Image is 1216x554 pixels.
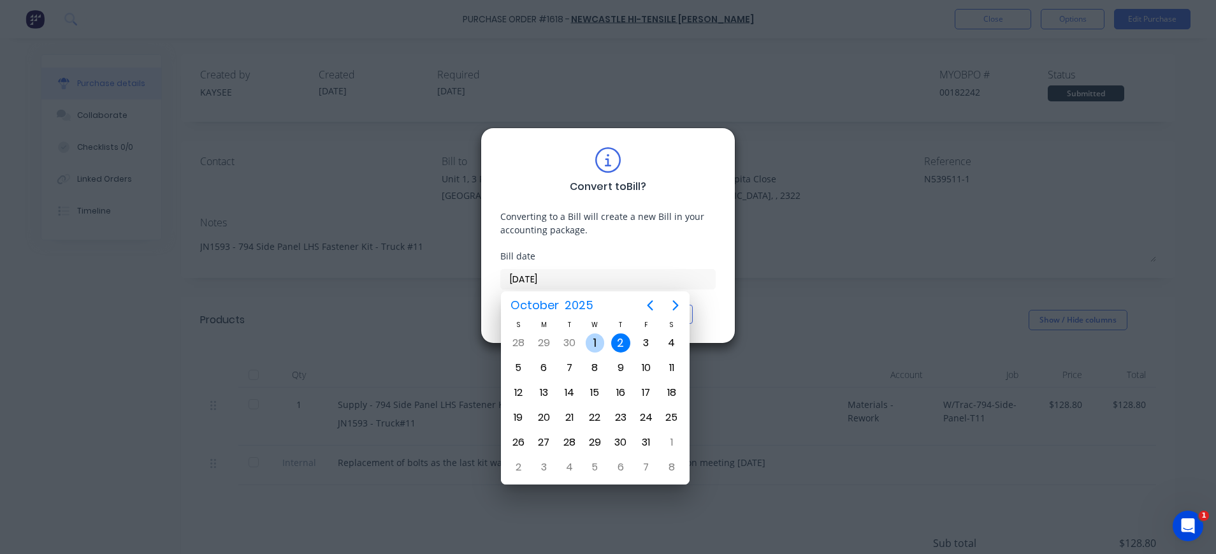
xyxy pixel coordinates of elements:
div: Tuesday, October 28, 2025 [560,433,579,452]
div: Wednesday, October 22, 2025 [585,408,604,427]
div: Tuesday, November 4, 2025 [560,458,579,477]
div: Monday, October 13, 2025 [534,383,553,402]
div: Converting to a Bill will create a new Bill in your accounting package. [500,210,716,237]
span: 2025 [561,294,596,317]
div: Wednesday, October 8, 2025 [585,358,604,377]
div: Sunday, October 26, 2025 [509,433,528,452]
div: Sunday, November 2, 2025 [509,458,528,477]
div: Convert to Bill ? [570,179,646,194]
div: Saturday, October 11, 2025 [662,358,681,377]
div: Bill date [500,249,716,263]
div: Monday, November 3, 2025 [534,458,553,477]
div: Wednesday, October 15, 2025 [585,383,604,402]
div: Tuesday, October 7, 2025 [560,358,579,377]
span: October [507,294,561,317]
button: Next page [663,293,688,318]
div: Monday, October 6, 2025 [534,358,553,377]
div: Monday, October 20, 2025 [534,408,553,427]
div: Saturday, November 1, 2025 [662,433,681,452]
div: Friday, October 31, 2025 [637,433,656,452]
div: Thursday, October 30, 2025 [611,433,630,452]
div: Saturday, October 4, 2025 [662,333,681,353]
div: Wednesday, October 1, 2025 [586,333,605,353]
div: Wednesday, October 29, 2025 [585,433,604,452]
div: Tuesday, October 14, 2025 [560,383,579,402]
div: Thursday, October 9, 2025 [611,358,630,377]
div: S [659,319,684,330]
div: T [556,319,582,330]
div: Tuesday, October 21, 2025 [560,408,579,427]
div: Wednesday, November 5, 2025 [585,458,604,477]
button: Previous page [637,293,663,318]
span: 1 [1199,511,1209,521]
div: Thursday, November 6, 2025 [611,458,630,477]
div: Friday, October 3, 2025 [637,333,656,353]
div: Friday, October 24, 2025 [637,408,656,427]
div: F [633,319,659,330]
div: Sunday, October 12, 2025 [509,383,528,402]
div: Monday, October 27, 2025 [534,433,553,452]
div: T [608,319,633,330]
button: October2025 [502,294,601,317]
div: Tuesday, September 30, 2025 [560,333,579,353]
div: Saturday, October 25, 2025 [662,408,681,427]
div: Today, Thursday, October 2, 2025 [611,333,630,353]
div: Friday, October 17, 2025 [637,383,656,402]
div: Monday, September 29, 2025 [534,333,553,353]
div: Friday, November 7, 2025 [637,458,656,477]
div: Thursday, October 16, 2025 [611,383,630,402]
div: Saturday, October 18, 2025 [662,383,681,402]
div: W [582,319,607,330]
div: Saturday, November 8, 2025 [662,458,681,477]
div: Sunday, October 5, 2025 [509,358,528,377]
div: M [531,319,556,330]
iframe: Intercom live chat [1173,511,1203,541]
div: Sunday, October 19, 2025 [509,408,528,427]
div: Thursday, October 23, 2025 [611,408,630,427]
div: Sunday, September 28, 2025 [509,333,528,353]
div: Friday, October 10, 2025 [637,358,656,377]
div: S [505,319,531,330]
